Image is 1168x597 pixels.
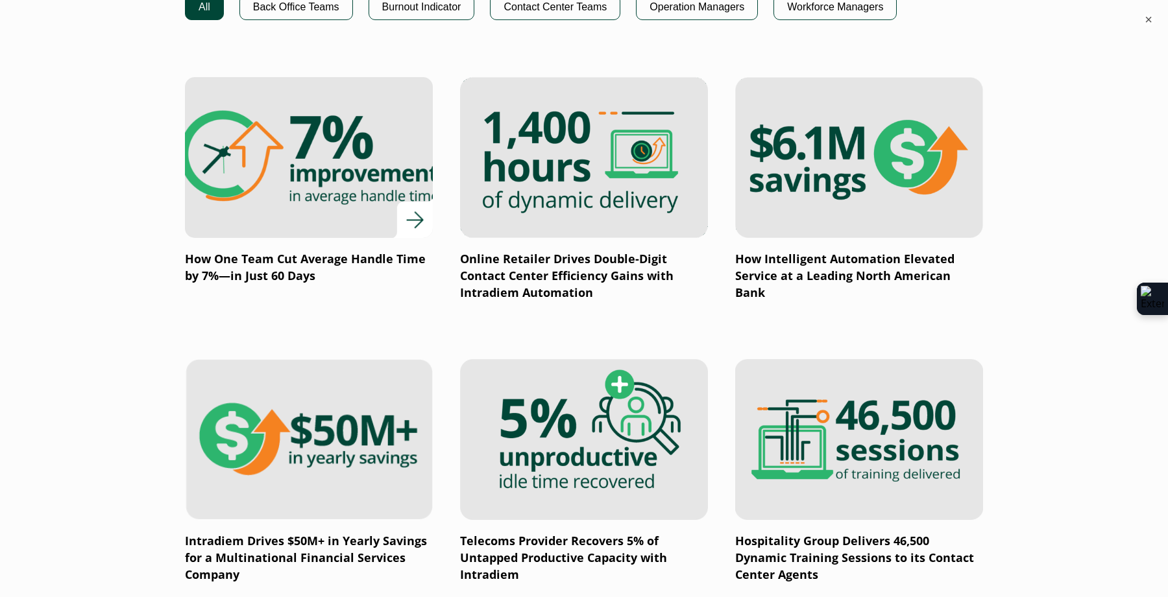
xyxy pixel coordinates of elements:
[735,251,983,301] p: How Intelligent Automation Elevated Service at a Leading North American Bank
[460,77,708,301] a: Online Retailer Drives Double-Digit Contact Center Efficiency Gains with Intradiem Automation
[1142,13,1155,26] button: ×
[735,359,983,583] a: Hospitality Group Delivers 46,500 Dynamic Training Sessions to its Contact Center Agents
[185,533,433,583] p: Intradiem Drives $50M+ in Yearly Savings for a Multinational Financial Services Company
[460,251,708,301] p: Online Retailer Drives Double-Digit Contact Center Efficiency Gains with Intradiem Automation
[735,533,983,583] p: Hospitality Group Delivers 46,500 Dynamic Training Sessions to its Contact Center Agents
[1141,286,1164,312] img: Extension Icon
[460,359,708,583] a: Telecoms Provider Recovers 5% of Untapped Productive Capacity with Intradiem
[185,77,433,285] a: How One Team Cut Average Handle Time by 7%—in Just 60 Days
[185,251,433,285] p: How One Team Cut Average Handle Time by 7%—in Just 60 Days
[185,359,433,583] a: Intradiem Drives $50M+ in Yearly Savings for a Multinational Financial Services Company
[735,77,983,301] a: How Intelligent Automation Elevated Service at a Leading North American Bank
[460,533,708,583] p: Telecoms Provider Recovers 5% of Untapped Productive Capacity with Intradiem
